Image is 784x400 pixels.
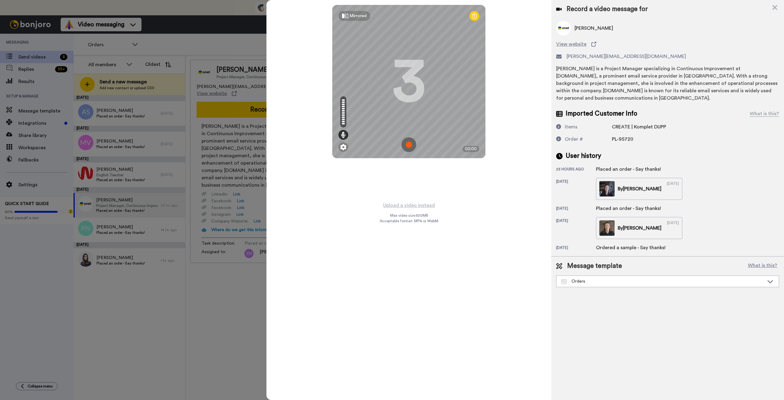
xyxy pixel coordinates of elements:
[618,224,661,232] div: By [PERSON_NAME]
[380,219,438,223] span: Acceptable format: MP4 or WebM
[462,146,479,152] div: 00:00
[612,124,666,129] span: CREATE | Komplet DUPP
[596,244,665,251] div: Ordered a sample - Say thanks!
[565,123,577,131] div: Items
[596,178,682,200] a: By[PERSON_NAME][DATE]
[565,135,583,143] div: Order #
[566,151,601,161] span: User history
[556,245,596,251] div: [DATE]
[612,137,633,142] span: PL-95720
[556,206,596,212] div: [DATE]
[567,261,622,271] span: Message template
[556,167,596,173] div: 23 hours ago
[746,261,779,271] button: What is this?
[567,53,686,60] span: [PERSON_NAME][EMAIL_ADDRESS][DOMAIN_NAME]
[556,65,779,102] div: [PERSON_NAME] is a Project Manager specializing in Continuous Improvement at [DOMAIN_NAME], a pro...
[556,218,596,239] div: [DATE]
[401,137,416,152] img: ic_record_start.svg
[599,181,615,196] img: 48b1e214-212d-4e9c-ae6d-6b1514a1d80c-thumb.jpg
[381,201,437,209] button: Upload a video instead
[667,220,679,236] div: [DATE]
[561,278,764,284] div: Orders
[750,110,779,117] div: What is this?
[618,185,661,192] div: By [PERSON_NAME]
[599,220,615,236] img: 74894f30-0608-4ce9-b6be-e05538cd2f9b-thumb.jpg
[596,166,661,173] div: Placed an order - Say thanks!
[561,279,567,284] img: Message-temps.svg
[566,109,637,118] span: Imported Customer Info
[667,181,679,196] div: [DATE]
[556,179,596,200] div: [DATE]
[340,144,346,150] img: ic_gear.svg
[390,213,428,218] span: Max video size: 500 MB
[596,205,661,212] div: Placed an order - Say thanks!
[596,217,682,239] a: By[PERSON_NAME][DATE]
[392,59,426,105] div: 3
